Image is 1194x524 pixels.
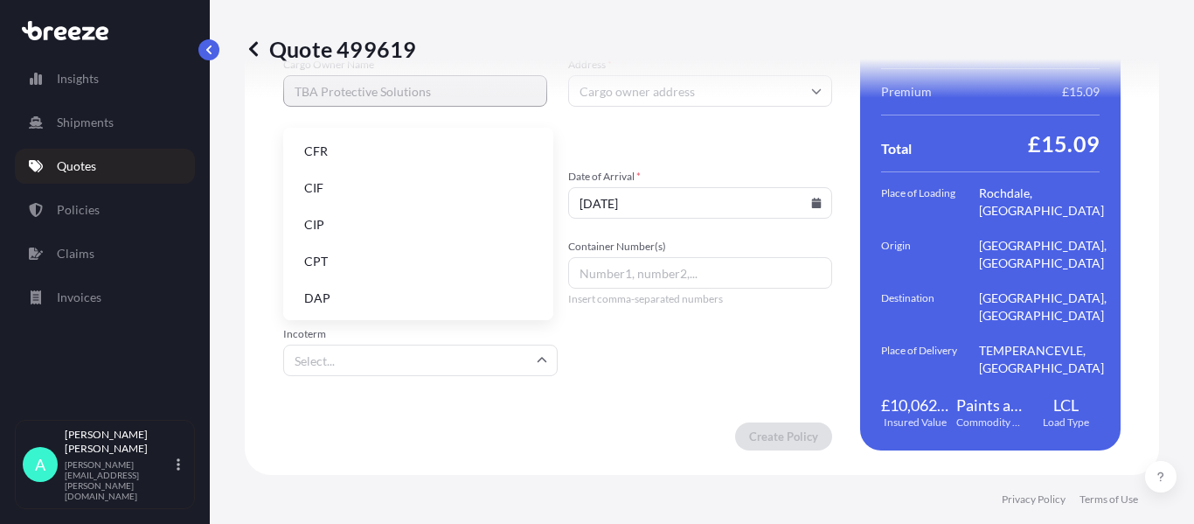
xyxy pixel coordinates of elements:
[1002,493,1066,507] a: Privacy Policy
[57,70,99,87] p: Insights
[245,35,416,63] p: Quote 499619
[15,105,195,140] a: Shipments
[749,428,818,445] p: Create Policy
[884,416,947,430] span: Insured Value
[1079,493,1138,507] a: Terms of Use
[568,257,832,289] input: Number1, number2,...
[15,149,195,184] a: Quotes
[568,187,832,219] input: dd/mm/yyyy
[568,292,832,306] span: Insert comma-separated numbers
[735,423,832,451] button: Create Policy
[1053,395,1079,416] span: LCL
[881,395,949,416] span: £10,062.97
[979,342,1107,377] span: TEMPERANCEVLE, [GEOGRAPHIC_DATA]
[35,456,45,473] span: A
[15,192,195,227] a: Policies
[283,345,558,376] input: Select...
[15,61,195,96] a: Insights
[881,290,979,325] span: Destination
[290,318,546,352] li: DDP
[65,428,173,456] p: [PERSON_NAME] [PERSON_NAME]
[290,245,546,278] li: CPT
[290,135,546,168] li: CFR
[956,416,1024,430] span: Commodity Category
[15,236,195,271] a: Claims
[290,282,546,315] li: DAP
[881,237,979,272] span: Origin
[881,342,979,377] span: Place of Delivery
[57,157,96,175] p: Quotes
[881,140,912,157] span: Total
[979,185,1107,220] span: Rochdale, [GEOGRAPHIC_DATA]
[57,114,114,131] p: Shipments
[1043,416,1089,430] span: Load Type
[290,171,546,205] li: CIF
[283,128,832,149] span: Shipment details
[1028,129,1100,157] span: £15.09
[283,327,558,341] span: Incoterm
[979,237,1107,272] span: [GEOGRAPHIC_DATA], [GEOGRAPHIC_DATA]
[57,289,101,306] p: Invoices
[290,208,546,241] li: CIP
[57,201,100,219] p: Policies
[956,395,1024,416] span: Paints and Varnishes, Putty, Inks
[979,290,1107,325] span: [GEOGRAPHIC_DATA], [GEOGRAPHIC_DATA]
[15,280,195,315] a: Invoices
[57,245,94,262] p: Claims
[65,459,173,501] p: [PERSON_NAME][EMAIL_ADDRESS][PERSON_NAME][DOMAIN_NAME]
[881,185,979,220] span: Place of Loading
[568,240,832,254] span: Container Number(s)
[568,170,832,184] span: Date of Arrival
